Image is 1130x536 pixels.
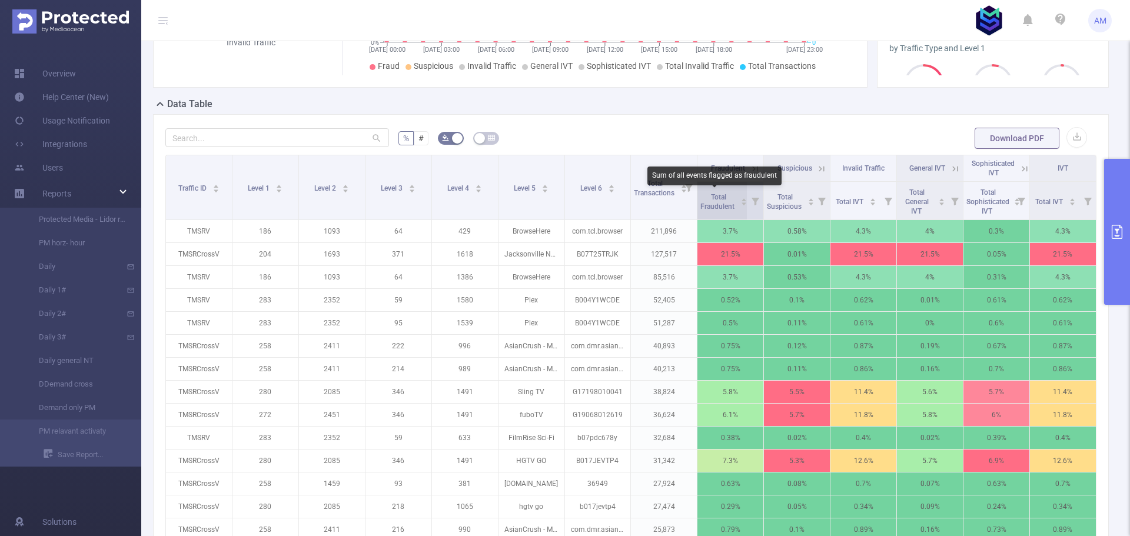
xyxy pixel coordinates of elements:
[897,335,963,357] p: 0.19%
[587,46,623,54] tspan: [DATE] 12:00
[365,450,431,472] p: 346
[299,427,365,449] p: 2352
[631,450,697,472] p: 31,342
[276,188,282,191] i: icon: caret-down
[498,450,564,472] p: HGTV GO
[432,427,498,449] p: 633
[498,495,564,518] p: hgtv go
[299,266,365,288] p: 1093
[897,289,963,311] p: 0.01%
[747,182,763,219] i: Filter menu
[232,404,298,426] p: 272
[365,495,431,518] p: 218
[631,381,697,403] p: 38,824
[1030,427,1096,449] p: 0.4%
[697,358,763,380] p: 0.75%
[631,312,697,334] p: 51,287
[830,243,896,265] p: 21.5%
[299,381,365,403] p: 2085
[764,404,830,426] p: 5.7%
[813,182,830,219] i: Filter menu
[565,312,631,334] p: B004Y1WCDE
[808,201,815,204] i: icon: caret-down
[939,201,945,204] i: icon: caret-down
[476,183,482,187] i: icon: caret-up
[938,197,945,204] div: Sort
[963,427,1029,449] p: 0.39%
[232,495,298,518] p: 280
[476,188,482,191] i: icon: caret-down
[963,312,1029,334] p: 0.6%
[697,495,763,518] p: 0.29%
[498,220,564,242] p: BrowseHere
[1030,289,1096,311] p: 0.62%
[365,427,431,449] p: 59
[166,358,232,380] p: TMSRCrossV
[1030,495,1096,518] p: 0.34%
[697,450,763,472] p: 7.3%
[830,450,896,472] p: 12.6%
[963,266,1029,288] p: 0.31%
[232,427,298,449] p: 283
[1058,164,1068,172] span: IVT
[166,450,232,472] p: TMSRCrossV
[1013,182,1029,219] i: Filter menu
[232,266,298,288] p: 186
[498,289,564,311] p: Plex
[764,472,830,495] p: 0.08%
[1030,312,1096,334] p: 0.61%
[42,182,71,205] a: Reports
[830,358,896,380] p: 0.86%
[432,266,498,288] p: 1386
[697,404,763,426] p: 6.1%
[869,197,876,204] div: Sort
[432,220,498,242] p: 429
[166,427,232,449] p: TMSRV
[764,220,830,242] p: 0.58%
[1030,450,1096,472] p: 12.6%
[541,188,548,191] i: icon: caret-down
[212,188,219,191] i: icon: caret-down
[565,450,631,472] p: B017JEVTP4
[432,450,498,472] p: 1491
[1030,472,1096,495] p: 0.7%
[498,427,564,449] p: FilmRise Sci-Fi
[1030,243,1096,265] p: 21.5%
[631,427,697,449] p: 32,684
[166,266,232,288] p: TMSRV
[812,39,816,46] tspan: 0
[24,372,127,396] a: DDemand cross
[365,472,431,495] p: 93
[232,358,298,380] p: 258
[897,312,963,334] p: 0%
[587,61,651,71] span: Sophisticated IVT
[565,220,631,242] p: com.tcl.browser
[680,155,697,219] i: Filter menu
[1030,404,1096,426] p: 11.8%
[299,472,365,495] p: 1459
[741,201,747,204] i: icon: caret-down
[467,61,516,71] span: Invalid Traffic
[565,472,631,495] p: 36949
[24,231,127,255] a: PM horz- hour
[369,46,406,54] tspan: [DATE] 00:00
[541,183,548,187] i: icon: caret-up
[342,183,349,190] div: Sort
[212,183,219,187] i: icon: caret-up
[764,266,830,288] p: 0.53%
[498,243,564,265] p: Jacksonville News & Weather
[166,495,232,518] p: TMSRCrossV
[498,472,564,495] p: [DOMAIN_NAME]
[975,128,1059,149] button: Download PDF
[409,183,416,187] i: icon: caret-up
[631,495,697,518] p: 27,474
[299,358,365,380] p: 2411
[963,289,1029,311] p: 0.61%
[631,335,697,357] p: 40,893
[764,312,830,334] p: 0.11%
[963,381,1029,403] p: 5.7%
[711,164,745,172] span: Fraudulent
[24,349,127,372] a: Daily general NT
[647,167,782,185] div: Sum of all events flagged as fraudulent
[880,182,896,219] i: Filter menu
